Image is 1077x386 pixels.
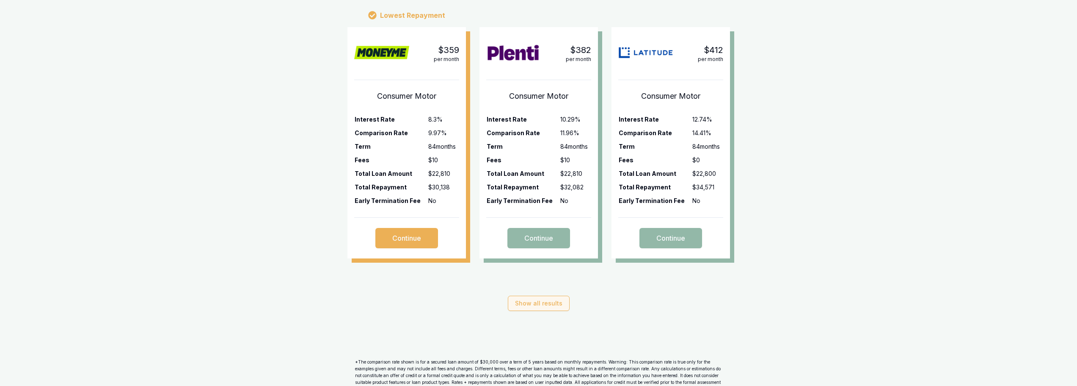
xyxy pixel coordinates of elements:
td: 84 months [560,139,591,153]
td: 8.3 % [428,112,459,126]
button: Show all results [508,296,570,311]
th: Term [618,139,692,153]
th: Interest Rate [486,112,560,126]
th: Term [354,139,428,153]
td: $30,138 [428,180,459,194]
td: No [692,194,723,207]
td: 9.97 % [428,126,459,139]
th: Early Termination Fee [486,194,560,207]
h1: Consumer Motor [354,90,459,112]
div: per month [566,56,591,63]
div: $382 [570,44,591,56]
h1: Consumer Motor [486,90,591,112]
img: money_me [354,44,409,61]
button: Continue [639,228,702,248]
th: Interest Rate [618,112,692,126]
div: $359 [438,44,459,56]
th: Fees [354,153,428,167]
td: No [560,194,591,207]
img: plenti [486,44,540,61]
p: Lowest Repayment [380,10,445,20]
th: Fees [486,153,560,167]
td: 14.41 % [692,126,723,139]
th: Interest Rate [354,112,428,126]
td: $22,800 [692,167,723,180]
th: Total Loan Amount [354,167,428,180]
img: latitude [618,44,673,61]
td: 84 months [428,139,459,153]
td: $10 [560,153,591,167]
th: Total Repayment [618,180,692,194]
button: Continue [507,228,570,248]
th: Early Termination Fee [354,194,428,207]
td: $22,810 [560,167,591,180]
div: per month [698,56,723,63]
td: No [428,194,459,207]
td: $0 [692,153,723,167]
th: Early Termination Fee [618,194,692,207]
h1: Consumer Motor [618,90,723,112]
th: Total Repayment [354,180,428,194]
th: Total Loan Amount [486,167,560,180]
th: Term [486,139,560,153]
div: $412 [704,44,723,56]
th: Total Repayment [486,180,560,194]
td: $32,082 [560,180,591,194]
td: $22,810 [428,167,459,180]
th: Comparison Rate [354,126,428,139]
td: $34,571 [692,180,723,194]
th: Fees [618,153,692,167]
td: $10 [428,153,459,167]
div: per month [434,56,459,63]
th: Total Loan Amount [618,167,692,180]
td: 11.96 % [560,126,591,139]
td: 12.74 % [692,112,723,126]
th: Comparison Rate [618,126,692,139]
th: Comparison Rate [486,126,560,139]
td: 84 months [692,139,723,153]
td: 10.29 % [560,112,591,126]
button: Continue [375,228,438,248]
